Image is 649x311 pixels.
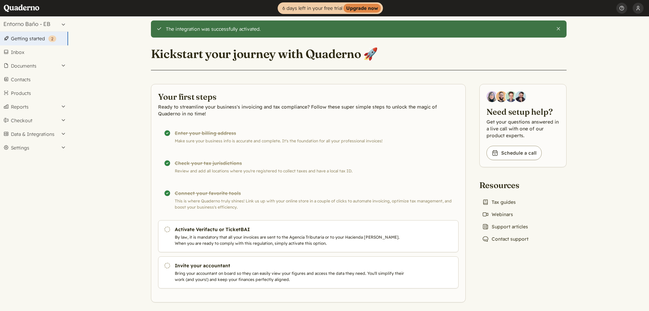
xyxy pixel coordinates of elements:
[515,91,526,102] img: Javier Rubio, DevRel at Quaderno
[343,4,381,13] strong: Upgrade now
[479,222,531,231] a: Support articles
[158,91,459,102] h2: Your first steps
[486,91,497,102] img: Diana Carrasco, Account Executive at Quaderno
[479,234,531,244] a: Contact support
[486,118,559,139] p: Get your questions answered in a live call with one of our product experts.
[158,103,459,117] p: Ready to streamline your business's invoicing and tax compliance? Follow these super simple steps...
[486,146,542,160] a: Schedule a call
[158,220,459,252] a: Activate Verifactu or TicketBAI By law, it is mandatory that all your invoices are sent to the Ag...
[175,234,407,246] p: By law, it is mandatory that all your invoices are sent to the Agencia Tributaria or to your Haci...
[158,256,459,288] a: Invite your accountant Bring your accountant on board so they can easily view your figures and ac...
[51,36,53,41] span: 2
[166,26,551,32] div: The integration was successfully activated.
[506,91,516,102] img: Ivo Oltmans, Business Developer at Quaderno
[496,91,507,102] img: Jairo Fumero, Account Executive at Quaderno
[486,106,559,117] h2: Need setup help?
[175,270,407,283] p: Bring your accountant on board so they can easily view your figures and access the data they need...
[479,197,519,207] a: Tax guides
[479,210,516,219] a: Webinars
[175,262,407,269] h3: Invite your accountant
[479,180,531,190] h2: Resources
[556,26,561,31] button: Close this alert
[175,226,407,233] h3: Activate Verifactu or TicketBAI
[151,46,378,61] h1: Kickstart your journey with Quaderno 🚀
[278,2,383,14] a: 6 days left in your free trialUpgrade now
